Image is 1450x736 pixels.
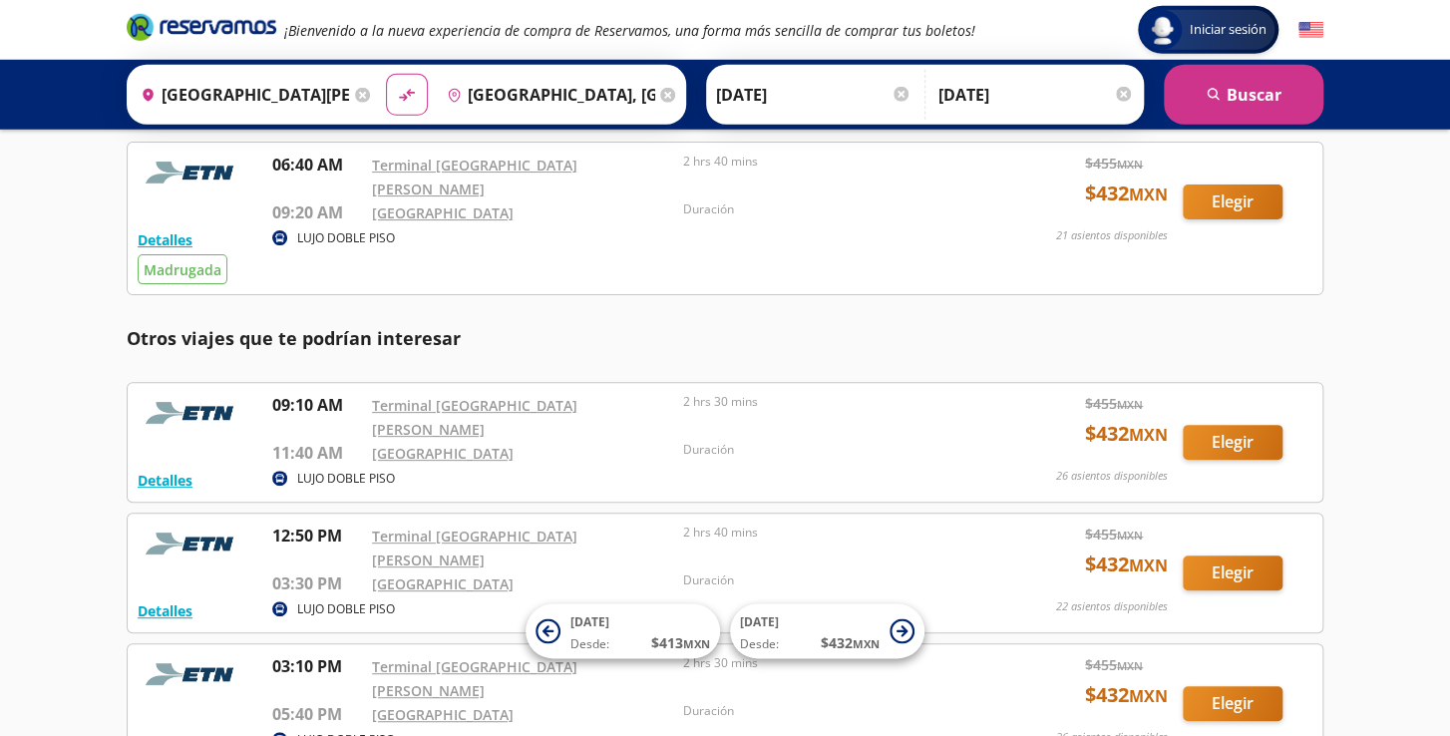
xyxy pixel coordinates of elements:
small: MXN [1117,658,1143,673]
a: [GEOGRAPHIC_DATA] [372,705,514,724]
p: 21 asientos disponibles [1056,227,1168,244]
img: RESERVAMOS [138,524,247,563]
p: 03:30 PM [272,571,362,595]
button: [DATE]Desde:$413MXN [526,604,720,659]
span: $ 432 [1085,550,1168,579]
p: 26 asientos disponibles [1056,468,1168,485]
small: MXN [1129,685,1168,707]
p: Duración [683,200,984,218]
button: Detalles [138,600,192,621]
span: [DATE] [740,614,779,631]
p: 05:40 PM [272,702,362,726]
p: 03:10 PM [272,654,362,678]
span: $ 432 [821,633,880,654]
em: ¡Bienvenido a la nueva experiencia de compra de Reservamos, una forma más sencilla de comprar tus... [284,21,975,40]
a: [GEOGRAPHIC_DATA] [372,444,514,463]
button: Detalles [138,470,192,491]
button: Elegir [1183,184,1282,219]
span: Iniciar sesión [1182,20,1274,40]
span: Madrugada [144,260,221,279]
span: $ 455 [1085,393,1143,414]
p: 09:10 AM [272,393,362,417]
span: Desde: [740,636,779,654]
p: 09:20 AM [272,200,362,224]
p: LUJO DOBLE PISO [297,229,395,247]
span: $ 455 [1085,654,1143,675]
p: 06:40 AM [272,153,362,177]
a: Terminal [GEOGRAPHIC_DATA][PERSON_NAME] [372,527,577,569]
a: [GEOGRAPHIC_DATA] [372,203,514,222]
a: Brand Logo [127,12,276,48]
button: English [1298,18,1323,43]
small: MXN [683,637,710,652]
img: RESERVAMOS [138,393,247,433]
p: Otros viajes que te podrían interesar [127,325,1323,352]
input: Elegir Fecha [716,70,911,120]
small: MXN [1129,184,1168,205]
button: Detalles [138,229,192,250]
small: MXN [1117,157,1143,172]
button: [DATE]Desde:$432MXN [730,604,924,659]
input: Buscar Origen [133,70,350,120]
button: Buscar [1164,65,1323,125]
p: Duración [683,441,984,459]
a: [GEOGRAPHIC_DATA] [372,574,514,593]
p: Duración [683,702,984,720]
span: $ 455 [1085,153,1143,174]
a: Terminal [GEOGRAPHIC_DATA][PERSON_NAME] [372,657,577,700]
p: Duración [683,571,984,589]
a: Terminal [GEOGRAPHIC_DATA][PERSON_NAME] [372,396,577,439]
button: Elegir [1183,425,1282,460]
span: $ 455 [1085,524,1143,545]
small: MXN [1117,397,1143,412]
p: 12:50 PM [272,524,362,548]
p: LUJO DOBLE PISO [297,470,395,488]
span: $ 432 [1085,179,1168,208]
small: MXN [1129,424,1168,446]
span: $ 432 [1085,680,1168,710]
input: Opcional [938,70,1134,120]
img: RESERVAMOS [138,654,247,694]
small: MXN [853,637,880,652]
button: Elegir [1183,555,1282,590]
span: [DATE] [570,614,609,631]
p: 2 hrs 40 mins [683,524,984,542]
input: Buscar Destino [439,70,656,120]
p: 2 hrs 40 mins [683,153,984,171]
small: MXN [1117,528,1143,543]
p: 2 hrs 30 mins [683,654,984,672]
span: Desde: [570,636,609,654]
p: 22 asientos disponibles [1056,598,1168,615]
button: Elegir [1183,686,1282,721]
p: 2 hrs 30 mins [683,393,984,411]
span: $ 413 [651,633,710,654]
img: RESERVAMOS [138,153,247,192]
span: $ 432 [1085,419,1168,449]
p: 11:40 AM [272,441,362,465]
small: MXN [1129,554,1168,576]
i: Brand Logo [127,12,276,42]
p: LUJO DOBLE PISO [297,600,395,618]
a: Terminal [GEOGRAPHIC_DATA][PERSON_NAME] [372,156,577,198]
